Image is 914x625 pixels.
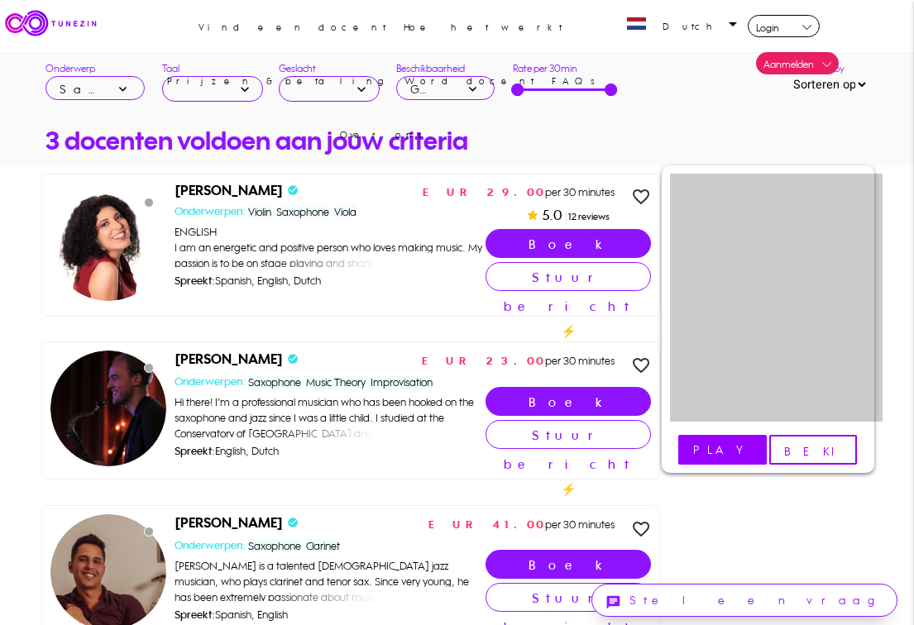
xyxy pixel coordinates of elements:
[283,517,299,528] i: check_circle
[486,550,651,579] a: Boek een proefles ⚡
[631,187,651,207] i: favorite_border
[756,52,839,74] a: Aanmelden
[422,354,545,367] span: EUR 23.00
[175,537,246,555] td: Onderwerpen:
[756,21,779,34] span: Login
[283,353,299,365] i: check_circle
[334,205,357,218] span: Viola
[248,375,301,389] span: Saxophone
[486,420,651,449] a: Stuur bericht
[663,21,723,32] span: Dutch
[160,55,395,107] a: Prijzen & betaling
[631,519,651,539] i: favorite_border
[528,210,538,220] img: star.svg
[50,351,166,466] img: a3992782-a18b-4d7e-98a2-07477f7f4454.png
[769,435,857,465] a: Bekijk profiel
[486,387,651,416] a: Boek een proefles ⚡
[215,446,279,456] td: English, Dutch
[371,375,433,389] span: Improvisation
[397,55,542,107] a: Word docent
[306,375,366,389] span: Music Theory
[763,58,814,70] span: Aanmelden
[627,17,646,30] img: 3cda-a57b-4017-b3ed-e8ddb3436970nl.jpg
[822,62,831,67] img: downarrow.svg
[678,435,766,465] a: Play video
[396,1,570,54] a: Hoe het werkt
[605,593,621,612] i: chat
[175,275,215,286] td: Spreekt:
[175,609,215,620] td: Spreekt:
[564,208,568,223] span: |
[306,539,340,552] span: Clarinet
[215,275,321,286] td: Spanish, English, Dutch
[543,207,562,223] font: 5.0
[486,583,651,612] a: Stuur bericht
[568,211,610,222] a: 12 reviews
[545,185,615,198] span: per 30 minutes
[631,355,651,375] i: favorite_border
[591,584,897,617] a: chatStel een vraag
[191,1,394,54] a: Vind een docent
[423,185,545,198] span: EUR 29.00
[276,205,329,218] span: Saxophone
[283,184,299,196] i: check_circle
[175,395,482,533] a: Hi there! I'm a professional musician who has been hooked on the saxophone and jazz since I was a...
[545,518,615,531] span: per 30 minutes
[175,351,283,367] a: [PERSON_NAME]
[175,183,283,198] a: [PERSON_NAME]
[175,203,246,221] td: Onderwerpen:
[248,205,271,218] span: Violin
[333,108,428,161] a: Over ons
[248,539,301,552] span: Saxophone
[486,262,651,291] a: Stuur bericht
[50,185,166,301] img: 2b2c9dac-06d2-499e-a2c3-8ad42252dfc9.png
[802,25,811,30] img: downarrowblack.svg
[175,446,215,456] td: Spreekt:
[748,15,820,37] a: Login
[175,373,246,391] td: Onderwerpen:
[428,518,545,531] span: EUR 41.00
[545,354,615,367] span: per 30 minutes
[544,55,601,107] a: FAQs
[215,609,288,620] td: Spanish, English
[486,229,651,258] a: Boek een proefles ⚡
[175,515,283,531] a: [PERSON_NAME]
[629,584,883,615] td: Stel een vraag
